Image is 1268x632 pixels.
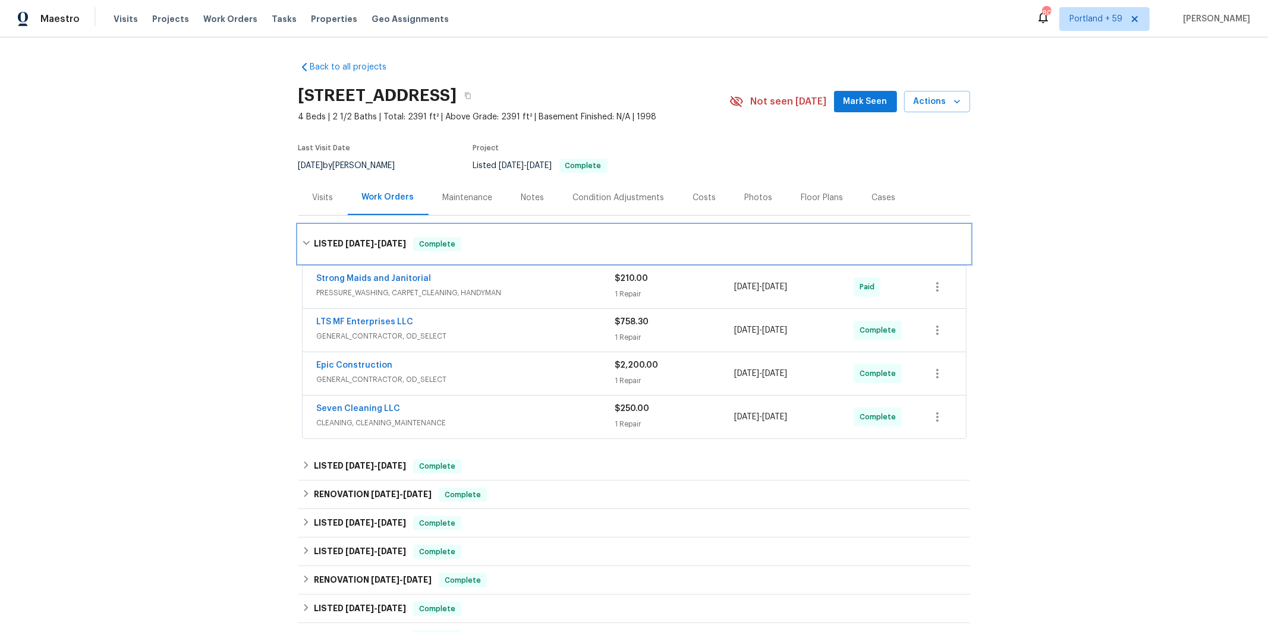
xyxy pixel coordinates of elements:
span: [DATE] [734,369,759,378]
span: Complete [860,368,901,380]
span: Last Visit Date [298,144,351,151]
span: Complete [414,603,460,615]
span: Geo Assignments [372,13,449,25]
span: Tasks [272,15,297,23]
span: - [345,547,406,555]
span: Not seen [DATE] [751,96,827,108]
h6: LISTED [314,545,406,559]
span: Complete [561,162,606,169]
div: Work Orders [362,191,414,203]
h6: LISTED [314,602,406,616]
a: LTS MF Enterprises LLC [317,318,414,326]
div: 1 Repair [615,418,735,430]
span: Portland + 59 [1069,13,1122,25]
span: - [371,576,432,584]
span: [DATE] [377,462,406,470]
div: LISTED [DATE]-[DATE]Complete [298,595,970,623]
div: LISTED [DATE]-[DATE]Complete [298,538,970,566]
span: Actions [914,94,961,109]
button: Copy Address [457,85,479,106]
div: by [PERSON_NAME] [298,159,410,173]
span: [DATE] [403,490,432,498]
div: Maintenance [443,192,493,204]
span: PRESSURE_WASHING, CARPET_CLEANING, HANDYMAN [317,287,615,299]
span: $758.30 [615,318,649,326]
div: Condition Adjustments [573,192,665,204]
button: Mark Seen [834,91,897,113]
span: - [734,368,787,380]
div: Cases [872,192,896,204]
h6: LISTED [314,237,406,251]
span: Mark Seen [844,94,888,109]
span: - [345,519,406,527]
span: Visits [114,13,138,25]
span: [DATE] [734,283,759,291]
span: [DATE] [345,547,374,555]
h6: LISTED [314,459,406,473]
span: [PERSON_NAME] [1178,13,1250,25]
span: [DATE] [345,519,374,527]
span: GENERAL_CONTRACTOR, OD_SELECT [317,330,615,342]
span: [DATE] [345,462,374,470]
div: Visits [313,192,333,204]
div: LISTED [DATE]-[DATE]Complete [298,225,970,263]
span: Maestro [40,13,80,25]
span: CLEANING, CLEANING_MAINTENANCE [317,417,615,429]
span: Work Orders [203,13,257,25]
span: [DATE] [403,576,432,584]
div: 806 [1042,7,1050,19]
span: - [734,411,787,423]
span: - [499,162,552,170]
h6: LISTED [314,516,406,530]
span: Paid [860,281,879,293]
span: Complete [414,517,460,529]
div: Photos [745,192,773,204]
div: LISTED [DATE]-[DATE]Complete [298,452,970,481]
span: 4 Beds | 2 1/2 Baths | Total: 2391 ft² | Above Grade: 2391 ft² | Basement Finished: N/A | 1998 [298,111,729,123]
span: GENERAL_CONTRACTOR, OD_SELECT [317,374,615,385]
span: Properties [311,13,357,25]
a: Strong Maids and Janitorial [317,274,432,283]
div: RENOVATION [DATE]-[DATE]Complete [298,566,970,595]
span: - [345,239,406,248]
span: [DATE] [298,162,323,170]
span: [DATE] [499,162,524,170]
span: [DATE] [734,326,759,334]
span: [DATE] [377,239,406,248]
span: [DATE] [377,604,406,612]
span: Complete [414,238,460,250]
span: Listed [473,162,608,170]
a: Seven Cleaning LLC [317,405,401,413]
h2: [STREET_ADDRESS] [298,90,457,102]
button: Actions [904,91,970,113]
span: Complete [414,460,460,472]
span: [DATE] [345,239,374,248]
span: [DATE] [734,413,759,421]
div: Notes [521,192,545,204]
div: Costs [693,192,716,204]
span: [DATE] [762,413,787,421]
div: LISTED [DATE]-[DATE]Complete [298,509,970,538]
span: [DATE] [762,326,787,334]
span: Complete [440,489,486,501]
div: Floor Plans [801,192,844,204]
span: - [345,462,406,470]
span: [DATE] [527,162,552,170]
h6: RENOVATION [314,573,432,587]
div: 1 Repair [615,375,735,387]
span: $210.00 [615,274,649,283]
span: [DATE] [762,283,787,291]
a: Epic Construction [317,361,393,369]
span: [DATE] [377,547,406,555]
div: RENOVATION [DATE]-[DATE]Complete [298,481,970,509]
a: Back to all projects [298,61,413,73]
span: [DATE] [377,519,406,527]
span: - [371,490,432,498]
span: $2,200.00 [615,361,659,369]
div: 1 Repair [615,288,735,300]
span: [DATE] [762,369,787,378]
span: - [734,281,787,293]
span: Complete [414,546,460,558]
h6: RENOVATION [314,488,432,502]
span: Complete [860,324,901,336]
